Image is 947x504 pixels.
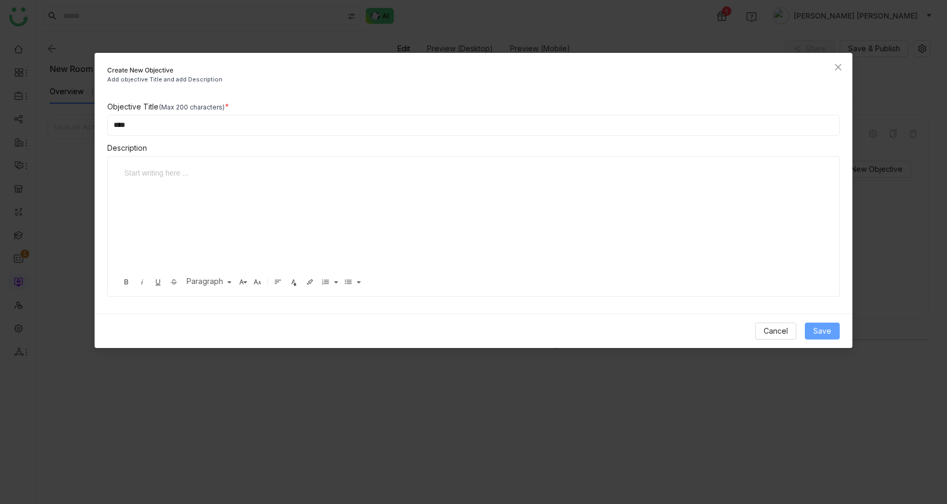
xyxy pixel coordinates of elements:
[271,275,285,288] button: Align
[805,323,840,340] button: Save
[119,275,133,288] button: Bold (⌘B)
[184,277,227,286] span: Paragraph
[250,275,264,288] button: Font Size
[303,275,317,288] button: Background Color
[107,142,840,154] div: Description
[135,275,149,288] button: Italic (⌘I)
[341,275,355,288] button: Unordered List
[159,103,225,111] span: (Max 200 characters)
[331,275,339,288] button: Ordered List
[235,275,248,288] button: Font Family
[354,275,362,288] button: Unordered List
[107,101,840,113] div: Objective Title
[824,53,852,81] button: Close
[319,275,332,288] button: Ordered List
[287,275,301,288] button: Text Color
[107,75,840,84] div: Add objective Title and add Description
[813,325,831,337] span: Save
[151,275,165,288] button: Underline (⌘U)
[107,66,840,75] div: Create New Objective
[183,275,233,288] button: Paragraph
[755,323,796,340] button: Cancel
[167,275,181,288] button: Strikethrough (⌘S)
[764,325,788,337] span: Cancel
